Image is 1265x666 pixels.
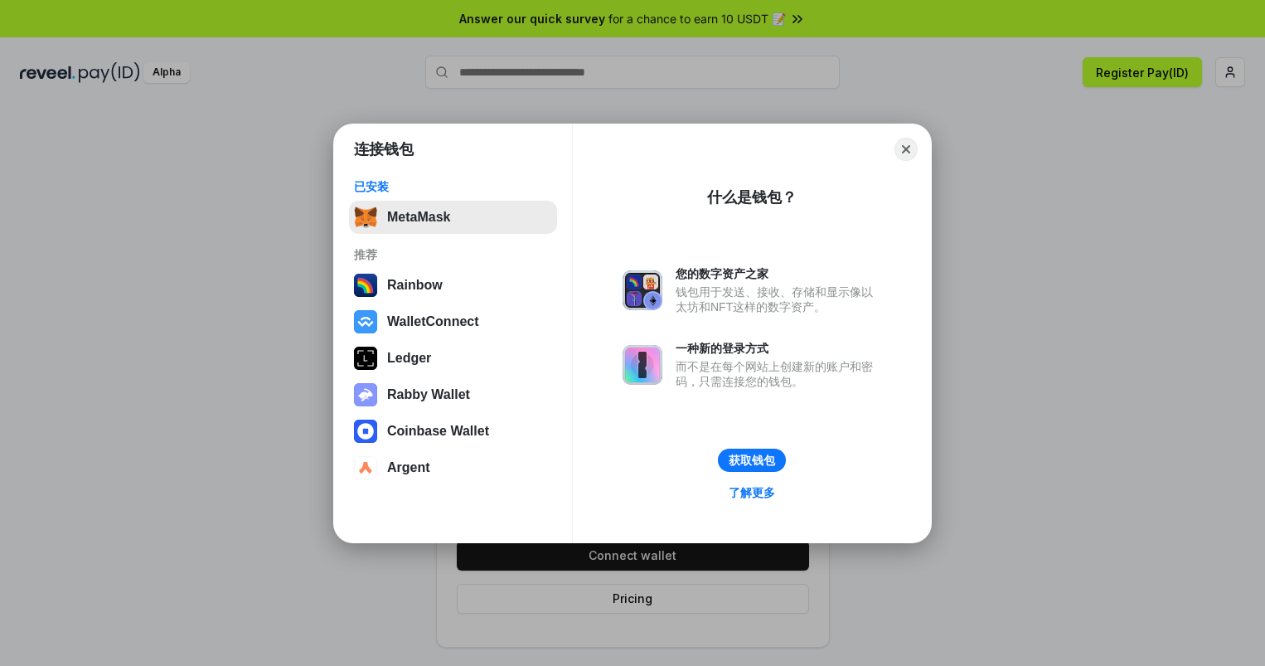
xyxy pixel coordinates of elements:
img: svg+xml,%3Csvg%20width%3D%2228%22%20height%3D%2228%22%20viewBox%3D%220%200%2028%2028%22%20fill%3D... [354,456,377,479]
div: 了解更多 [729,485,775,500]
h1: 连接钱包 [354,139,414,159]
img: svg+xml,%3Csvg%20xmlns%3D%22http%3A%2F%2Fwww.w3.org%2F2000%2Fsvg%22%20width%3D%2228%22%20height%3... [354,347,377,370]
a: 了解更多 [719,482,785,503]
div: 获取钱包 [729,453,775,468]
div: Rainbow [387,278,443,293]
div: 一种新的登录方式 [676,341,881,356]
button: WalletConnect [349,305,557,338]
div: 而不是在每个网站上创建新的账户和密码，只需连接您的钱包。 [676,359,881,389]
button: Argent [349,451,557,484]
div: Argent [387,460,430,475]
img: svg+xml,%3Csvg%20width%3D%2228%22%20height%3D%2228%22%20viewBox%3D%220%200%2028%2028%22%20fill%3D... [354,420,377,443]
img: svg+xml,%3Csvg%20width%3D%2228%22%20height%3D%2228%22%20viewBox%3D%220%200%2028%2028%22%20fill%3D... [354,310,377,333]
div: 已安装 [354,179,552,194]
button: 获取钱包 [718,449,786,472]
div: WalletConnect [387,314,479,329]
img: svg+xml,%3Csvg%20fill%3D%22none%22%20height%3D%2233%22%20viewBox%3D%220%200%2035%2033%22%20width%... [354,206,377,229]
button: Ledger [349,342,557,375]
img: svg+xml,%3Csvg%20width%3D%22120%22%20height%3D%22120%22%20viewBox%3D%220%200%20120%20120%22%20fil... [354,274,377,297]
button: Close [894,138,918,161]
img: svg+xml,%3Csvg%20xmlns%3D%22http%3A%2F%2Fwww.w3.org%2F2000%2Fsvg%22%20fill%3D%22none%22%20viewBox... [623,270,662,310]
div: Coinbase Wallet [387,424,489,439]
div: Ledger [387,351,431,366]
button: MetaMask [349,201,557,234]
img: svg+xml,%3Csvg%20xmlns%3D%22http%3A%2F%2Fwww.w3.org%2F2000%2Fsvg%22%20fill%3D%22none%22%20viewBox... [354,383,377,406]
div: 推荐 [354,247,552,262]
div: MetaMask [387,210,450,225]
img: svg+xml,%3Csvg%20xmlns%3D%22http%3A%2F%2Fwww.w3.org%2F2000%2Fsvg%22%20fill%3D%22none%22%20viewBox... [623,345,662,385]
button: Rainbow [349,269,557,302]
div: 您的数字资产之家 [676,266,881,281]
button: Coinbase Wallet [349,415,557,448]
div: 什么是钱包？ [707,187,797,207]
div: 钱包用于发送、接收、存储和显示像以太坊和NFT这样的数字资产。 [676,284,881,314]
div: Rabby Wallet [387,387,470,402]
button: Rabby Wallet [349,378,557,411]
